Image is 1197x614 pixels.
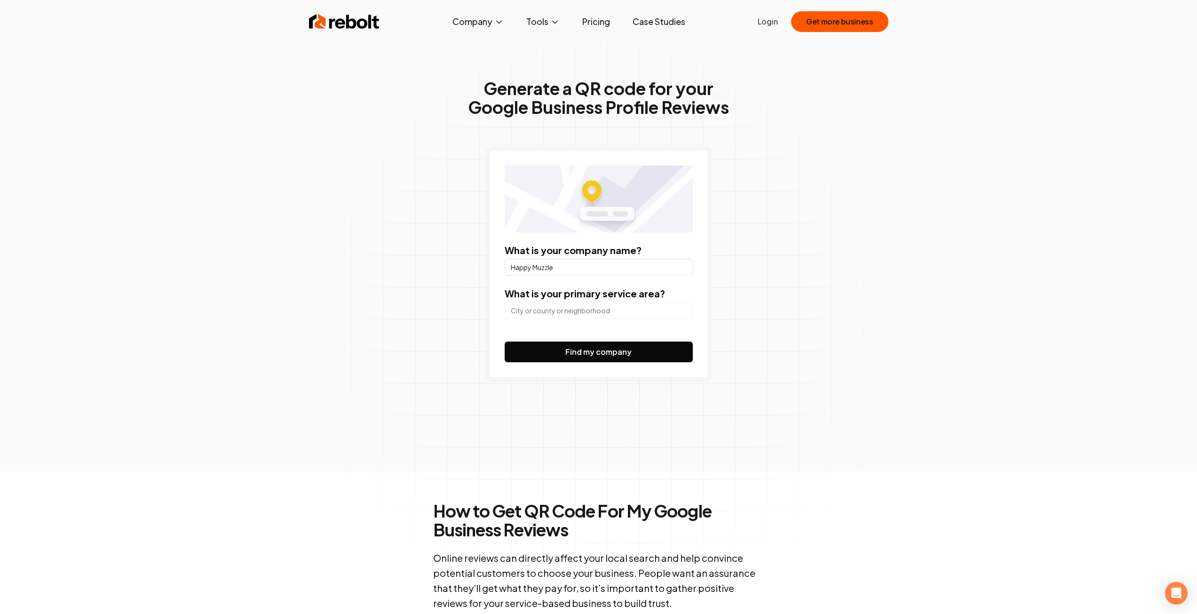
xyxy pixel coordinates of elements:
img: Location map [505,166,693,232]
h2: How to Get QR Code For My Google Business Reviews [433,502,764,539]
input: Company Name [505,259,693,276]
button: Get more business [791,11,888,32]
img: Rebolt Logo [309,12,380,31]
label: What is your primary service area? [505,287,665,299]
label: What is your company name? [505,244,642,256]
a: Pricing [575,12,618,31]
button: Company [445,12,511,31]
input: City or county or neighborhood [505,302,693,319]
h1: Generate a QR code for your Google Business Profile Reviews [468,79,729,117]
button: Find my company [505,342,693,362]
a: Case Studies [625,12,693,31]
button: Tools [519,12,567,31]
a: Login [758,16,778,27]
div: Open Intercom Messenger [1165,582,1188,605]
